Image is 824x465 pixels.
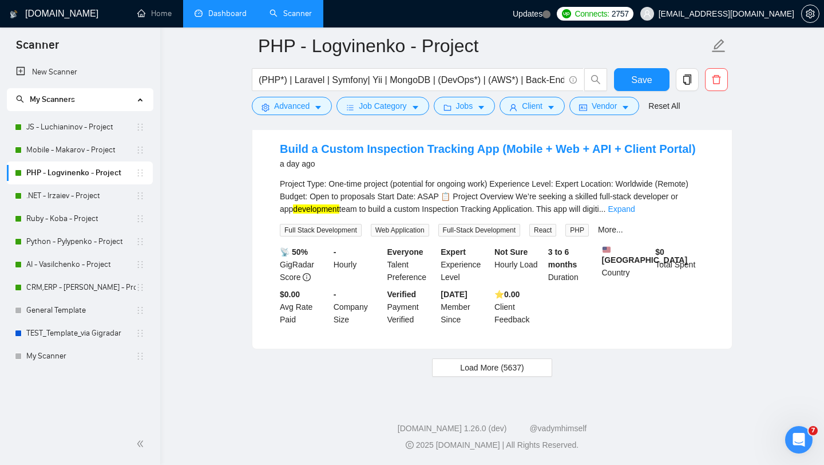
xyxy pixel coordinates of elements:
span: search [16,95,24,103]
div: Hourly Load [492,246,546,283]
b: 📡 50% [280,247,308,257]
span: holder [136,168,145,178]
span: copyright [406,441,414,449]
span: Full-Stack Development [438,224,520,237]
button: search [584,68,607,91]
span: caret-down [477,103,485,112]
a: My Scanner [26,345,136,368]
a: Reset All [648,100,680,112]
b: [DATE] [441,290,467,299]
img: 🇺🇸 [603,246,611,254]
span: holder [136,283,145,292]
b: $0.00 [280,290,300,299]
span: holder [136,214,145,223]
span: Jobs [456,100,473,112]
a: Build a Custom Inspection Tracking App (Mobile + Web + API + Client Portal) [280,143,696,155]
span: My Scanners [30,94,75,104]
a: Mobile - Makarov - Project [26,139,136,161]
div: Member Since [438,288,492,326]
span: caret-down [314,103,322,112]
div: Company Size [331,288,385,326]
a: homeHome [137,9,172,18]
span: holder [136,329,145,338]
div: Total Spent [653,246,707,283]
li: Mobile - Makarov - Project [7,139,153,161]
b: Everyone [387,247,423,257]
a: JS - Luchianinov - Project [26,116,136,139]
a: setting [801,9,819,18]
li: Python - Pylypenko - Project [7,230,153,253]
b: $ 0 [655,247,664,257]
div: a day ago [280,157,696,171]
b: [GEOGRAPHIC_DATA] [602,246,688,265]
div: Experience Level [438,246,492,283]
button: setting [801,5,819,23]
span: bars [346,103,354,112]
a: More... [598,225,623,234]
span: Load More (5637) [460,361,524,374]
a: New Scanner [16,61,144,84]
li: TEST_Template_via Gigradar [7,322,153,345]
span: Vendor [592,100,617,112]
span: Full Stack Development [280,224,362,237]
div: Talent Preference [385,246,439,283]
a: [DOMAIN_NAME] 1.26.0 (dev) [398,424,507,433]
b: ⭐️ 0.00 [494,290,520,299]
a: dashboardDashboard [195,9,247,18]
a: CRM,ERP - [PERSON_NAME] - Project [26,276,136,299]
li: AI - Vasilchenko - Project [7,253,153,276]
div: Client Feedback [492,288,546,326]
input: Search Freelance Jobs... [259,73,564,87]
div: Payment Verified [385,288,439,326]
input: Scanner name... [258,31,709,60]
div: Country [600,246,653,283]
span: Job Category [359,100,406,112]
span: holder [136,123,145,132]
button: idcardVendorcaret-down [569,97,639,115]
li: New Scanner [7,61,153,84]
button: settingAdvancedcaret-down [252,97,332,115]
span: setting [262,103,270,112]
div: Avg Rate Paid [278,288,331,326]
span: info-circle [569,76,577,84]
a: TEST_Template_via Gigradar [26,322,136,345]
span: caret-down [411,103,419,112]
span: 2757 [612,7,629,20]
li: General Template [7,299,153,322]
span: Advanced [274,100,310,112]
span: 7 [809,426,818,435]
b: - [334,290,336,299]
li: Ruby - Koba - Project [7,207,153,230]
a: .NET - Irzaiev - Project [26,184,136,207]
div: 2025 [DOMAIN_NAME] | All Rights Reserved. [169,439,815,451]
span: Updates [513,9,542,18]
span: Client [522,100,542,112]
span: ... [599,204,606,214]
div: Project Type: One-time project (potential for ongoing work) Experience Level: Expert Location: Wo... [280,178,704,215]
b: Not Sure [494,247,528,257]
span: PHP [565,224,589,237]
span: Scanner [7,37,68,61]
span: holder [136,352,145,361]
a: searchScanner [270,9,312,18]
button: barsJob Categorycaret-down [336,97,429,115]
button: userClientcaret-down [500,97,565,115]
img: logo [10,5,18,23]
div: GigRadar Score [278,246,331,283]
span: caret-down [621,103,629,112]
div: Duration [546,246,600,283]
button: Load More (5637) [432,358,552,377]
li: JS - Luchianinov - Project [7,116,153,139]
span: My Scanners [16,94,75,104]
span: search [585,74,607,85]
div: Hourly [331,246,385,283]
li: PHP - Logvinenko - Project [7,161,153,184]
mark: development [293,204,339,214]
img: upwork-logo.png [562,9,571,18]
li: .NET - Irzaiev - Project [7,184,153,207]
button: Save [614,68,669,91]
span: folder [443,103,451,112]
button: copy [676,68,699,91]
span: delete [706,74,727,85]
b: Verified [387,290,417,299]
